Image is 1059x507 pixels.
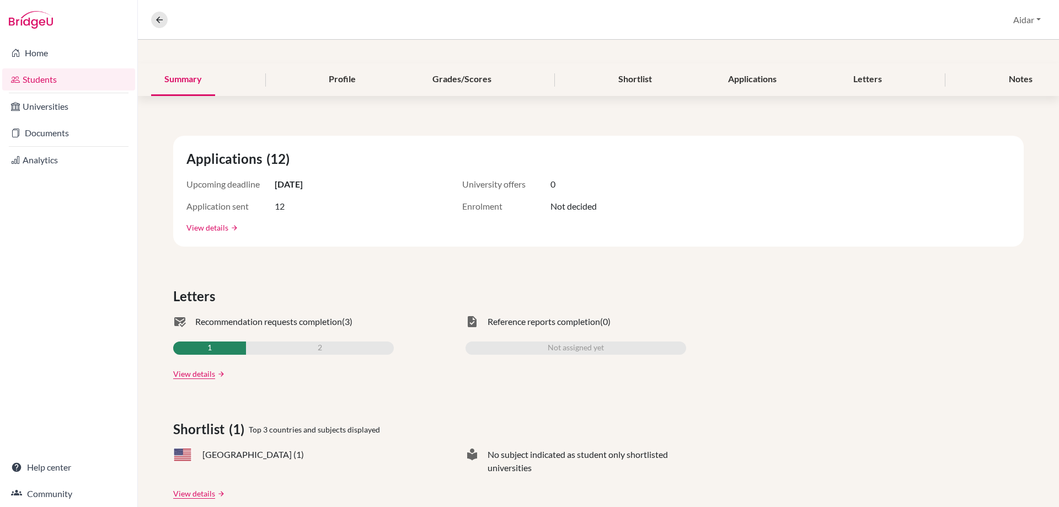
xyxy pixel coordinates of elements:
[275,200,285,213] span: 12
[173,419,229,439] span: Shortlist
[315,63,369,96] div: Profile
[318,341,322,355] span: 2
[2,483,135,505] a: Community
[1008,9,1046,30] button: Aidar
[173,368,215,380] a: View details
[342,315,352,328] span: (3)
[2,95,135,118] a: Universities
[550,200,597,213] span: Not decided
[186,222,228,233] a: View details
[488,315,600,328] span: Reference reports completion
[173,286,220,306] span: Letters
[173,488,215,499] a: View details
[600,315,611,328] span: (0)
[229,419,249,439] span: (1)
[151,63,215,96] div: Summary
[2,68,135,90] a: Students
[548,341,604,355] span: Not assigned yet
[249,424,380,435] span: Top 3 countries and subjects displayed
[550,178,555,191] span: 0
[215,370,225,378] a: arrow_forward
[996,63,1046,96] div: Notes
[462,178,550,191] span: University offers
[466,315,479,328] span: task
[2,42,135,64] a: Home
[2,149,135,171] a: Analytics
[207,341,212,355] span: 1
[186,178,275,191] span: Upcoming deadline
[186,200,275,213] span: Application sent
[186,149,266,169] span: Applications
[462,200,550,213] span: Enrolment
[228,224,238,232] a: arrow_forward
[275,178,303,191] span: [DATE]
[173,315,186,328] span: mark_email_read
[715,63,790,96] div: Applications
[419,63,505,96] div: Grades/Scores
[2,122,135,144] a: Documents
[9,11,53,29] img: Bridge-U
[266,149,294,169] span: (12)
[466,448,479,474] span: local_library
[840,63,895,96] div: Letters
[2,456,135,478] a: Help center
[215,490,225,498] a: arrow_forward
[173,448,192,462] span: US
[488,448,686,474] span: No subject indicated as student only shortlisted universities
[195,315,342,328] span: Recommendation requests completion
[202,448,304,461] span: [GEOGRAPHIC_DATA] (1)
[605,63,665,96] div: Shortlist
